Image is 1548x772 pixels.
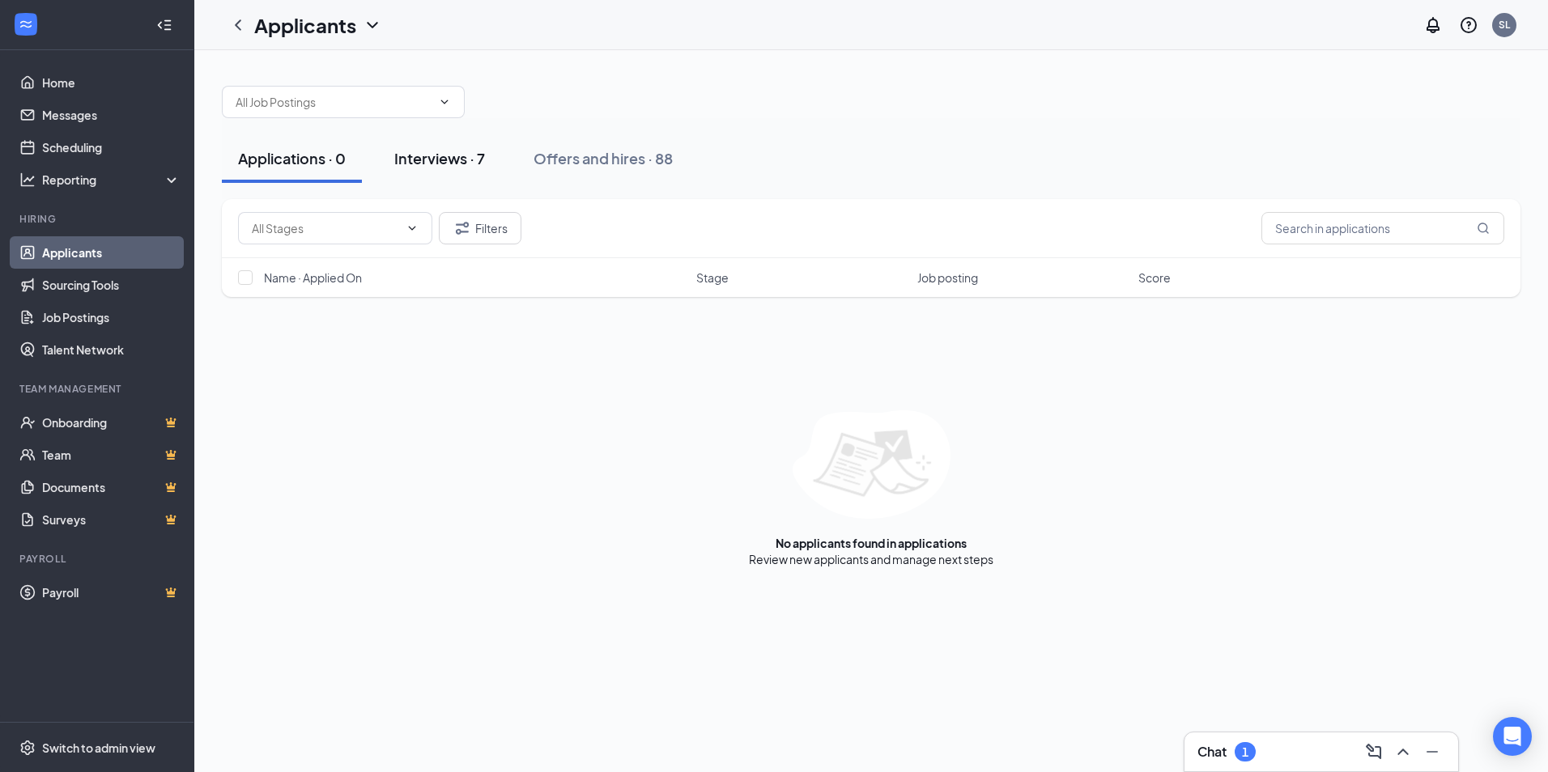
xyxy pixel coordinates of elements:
div: Review new applicants and manage next steps [749,551,993,567]
svg: Filter [453,218,472,238]
svg: Collapse [156,17,172,33]
svg: ComposeMessage [1364,742,1384,761]
svg: ChevronLeft [228,15,248,35]
a: Job Postings [42,301,181,333]
svg: Notifications [1423,15,1443,35]
h1: Applicants [254,11,356,39]
button: ChevronUp [1390,739,1416,765]
input: Search in applications [1261,212,1504,244]
a: SurveysCrown [42,503,181,536]
svg: QuestionInfo [1459,15,1478,35]
a: TeamCrown [42,439,181,471]
svg: ChevronDown [438,95,451,108]
button: Filter Filters [439,212,521,244]
span: Job posting [917,269,978,286]
div: Hiring [19,212,177,226]
h3: Chat [1197,743,1227,761]
a: PayrollCrown [42,576,181,609]
span: Name · Applied On [264,269,362,286]
span: Stage [696,269,729,286]
svg: ChevronDown [363,15,382,35]
span: Score [1138,269,1171,286]
div: 1 [1242,745,1248,759]
a: Talent Network [42,333,181,366]
div: Applications · 0 [238,148,346,168]
a: Messages [42,99,181,131]
div: Interviews · 7 [394,148,485,168]
button: ComposeMessage [1361,739,1387,765]
svg: ChevronUp [1393,742,1413,761]
div: Reporting [42,172,181,188]
a: Sourcing Tools [42,269,181,301]
img: empty-state [793,410,950,519]
svg: WorkstreamLogo [18,16,34,32]
div: No applicants found in applications [776,535,967,551]
a: DocumentsCrown [42,471,181,503]
div: SL [1499,18,1510,32]
a: Scheduling [42,131,181,163]
svg: Settings [19,740,36,756]
input: All Stages [252,219,399,237]
a: Applicants [42,236,181,269]
div: Offers and hires · 88 [534,148,673,168]
div: Switch to admin view [42,740,155,756]
svg: Minimize [1423,742,1442,761]
svg: ChevronDown [406,222,419,235]
div: Team Management [19,382,177,396]
button: Minimize [1419,739,1445,765]
svg: Analysis [19,172,36,188]
input: All Job Postings [236,93,432,111]
div: Open Intercom Messenger [1493,717,1532,756]
a: Home [42,66,181,99]
a: OnboardingCrown [42,406,181,439]
svg: MagnifyingGlass [1477,222,1490,235]
div: Payroll [19,552,177,566]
